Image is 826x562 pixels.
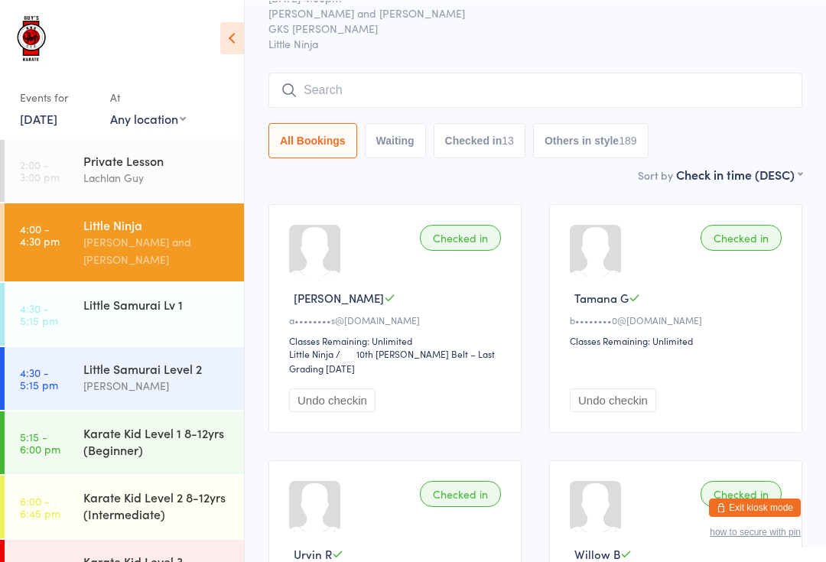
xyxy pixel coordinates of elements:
[294,289,384,305] span: [PERSON_NAME]
[83,295,231,312] div: Little Samurai Lv 1
[5,138,244,201] a: 2:00 -3:00 pmPrivate LessonLachlan Guy
[268,5,779,20] span: [PERSON_NAME] and [PERSON_NAME]
[289,313,506,326] div: a••••••••s@[DOMAIN_NAME]
[638,167,673,182] label: Sort by
[619,134,636,146] div: 189
[20,222,60,246] time: 4:00 - 4:30 pm
[268,35,802,50] span: Little Ninja
[83,168,231,186] div: Lachlan Guy
[289,333,506,346] div: Classes Remaining: Unlimited
[268,20,779,35] span: GKS [PERSON_NAME]
[570,313,786,326] div: b••••••••0@[DOMAIN_NAME]
[83,359,231,376] div: Little Samurai Level 2
[701,480,782,506] div: Checked in
[502,134,514,146] div: 13
[289,388,376,411] button: Undo checkin
[268,122,357,158] button: All Bookings
[83,216,231,232] div: Little Ninja
[420,224,501,250] div: Checked in
[5,203,244,281] a: 4:00 -4:30 pmLittle Ninja[PERSON_NAME] and [PERSON_NAME]
[533,122,649,158] button: Others in style189
[268,72,802,107] input: Search
[420,480,501,506] div: Checked in
[83,488,231,521] div: Karate Kid Level 2 8-12yrs (Intermediate)
[20,158,60,182] time: 2:00 - 3:00 pm
[701,224,782,250] div: Checked in
[5,475,244,538] a: 6:00 -6:45 pmKarate Kid Level 2 8-12yrs (Intermediate)
[20,494,60,518] time: 6:00 - 6:45 pm
[5,411,244,473] a: 5:15 -6:00 pmKarate Kid Level 1 8-12yrs (Beginner)
[5,346,244,409] a: 4:30 -5:15 pmLittle Samurai Level 2[PERSON_NAME]
[83,376,231,394] div: [PERSON_NAME]
[570,333,786,346] div: Classes Remaining: Unlimited
[434,122,525,158] button: Checked in13
[15,11,50,69] img: Guy's Karate School
[574,545,620,561] span: Willow B
[710,526,801,537] button: how to secure with pin
[83,424,231,457] div: Karate Kid Level 1 8-12yrs (Beginner)
[83,232,231,268] div: [PERSON_NAME] and [PERSON_NAME]
[289,346,495,374] span: / 10th [PERSON_NAME] Belt – Last Grading [DATE]
[20,109,57,126] a: [DATE]
[83,151,231,168] div: Private Lesson
[709,498,801,516] button: Exit kiosk mode
[289,346,333,359] div: Little Ninja
[20,301,58,326] time: 4:30 - 5:15 pm
[574,289,629,305] span: Tamana G
[365,122,426,158] button: Waiting
[570,388,656,411] button: Undo checkin
[294,545,332,561] span: Urvin R
[5,282,244,345] a: 4:30 -5:15 pmLittle Samurai Lv 1
[20,84,95,109] div: Events for
[20,365,58,390] time: 4:30 - 5:15 pm
[110,84,186,109] div: At
[676,165,802,182] div: Check in time (DESC)
[20,430,60,454] time: 5:15 - 6:00 pm
[110,109,186,126] div: Any location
